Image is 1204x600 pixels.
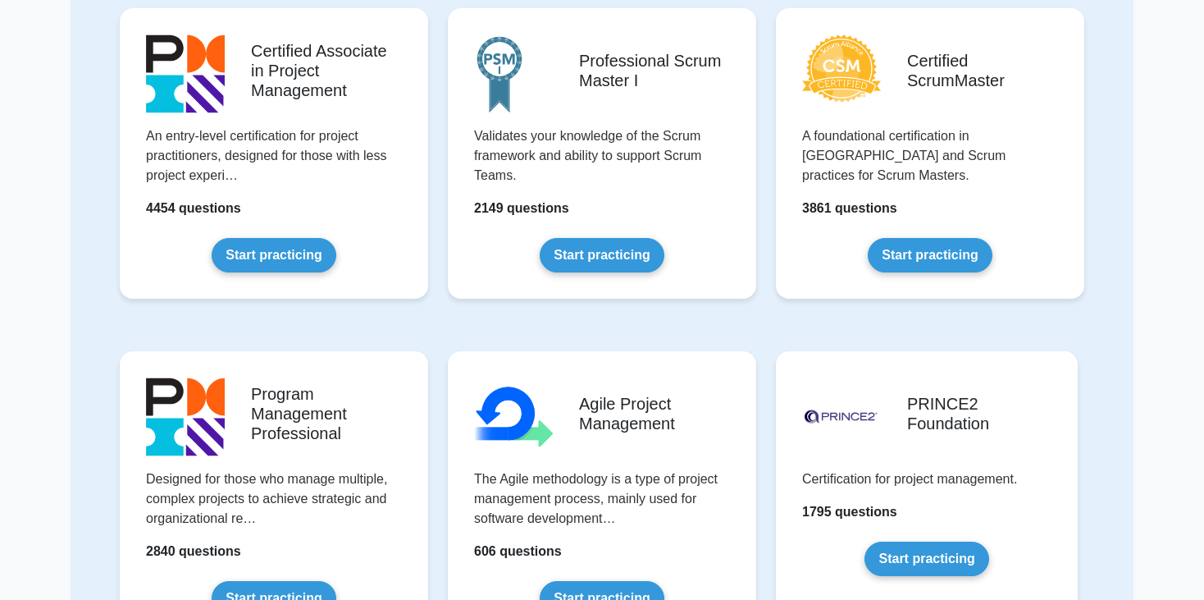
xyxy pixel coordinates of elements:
[540,238,664,273] a: Start practicing
[868,238,992,273] a: Start practicing
[864,542,988,576] a: Start practicing
[212,238,335,273] a: Start practicing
